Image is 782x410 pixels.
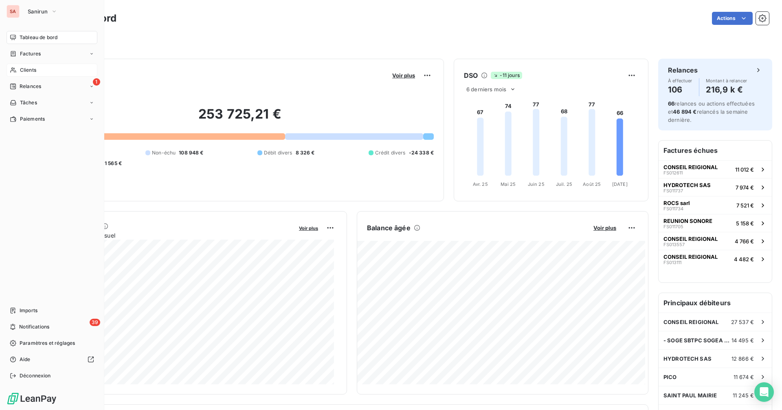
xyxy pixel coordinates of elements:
[501,181,516,187] tspan: Mai 25
[736,202,754,209] span: 7 521 €
[663,355,712,362] span: HYDROTECH SAS
[19,323,49,331] span: Notifications
[659,250,772,268] button: CONSEIL REIGIONALFS0131114 482 €
[583,181,601,187] tspan: Août 25
[731,319,754,325] span: 27 537 €
[593,225,616,231] span: Voir plus
[659,293,772,313] h6: Principaux débiteurs
[102,160,122,167] span: -1 565 €
[663,260,681,265] span: FS013111
[663,253,718,260] span: CONSEIL REIGIONAL
[28,8,48,15] span: Sanirun
[20,372,51,379] span: Déconnexion
[375,149,406,157] span: Crédit divers
[20,50,41,57] span: Factures
[46,231,293,240] span: Chiffre d'affaires mensuel
[663,182,711,188] span: HYDROTECH SAS
[659,141,772,160] h6: Factures échues
[556,181,572,187] tspan: Juil. 25
[264,149,292,157] span: Débit divers
[731,355,754,362] span: 12 866 €
[20,66,36,74] span: Clients
[736,220,754,227] span: 5 158 €
[734,374,754,380] span: 11 674 €
[712,12,753,25] button: Actions
[20,307,37,314] span: Imports
[392,72,415,79] span: Voir plus
[20,115,45,123] span: Paiements
[735,238,754,245] span: 4 766 €
[466,86,506,93] span: 6 derniers mois
[179,149,203,157] span: 108 948 €
[20,83,41,90] span: Relances
[659,232,772,250] button: CONSEIL REIGIONALFS0135574 766 €
[663,188,683,193] span: FS011737
[93,78,100,86] span: 1
[663,170,683,175] span: FS012611
[7,353,97,366] a: Aide
[663,224,683,229] span: FS011705
[20,99,37,106] span: Tâches
[90,319,100,326] span: 39
[46,106,434,130] h2: 253 725,21 €
[663,218,712,224] span: REUNION SONORE
[390,72,417,79] button: Voir plus
[297,224,321,231] button: Voir plus
[706,83,747,96] h4: 216,9 k €
[668,83,692,96] h4: 106
[663,200,690,206] span: ROCS sarl
[612,181,628,187] tspan: [DATE]
[473,181,488,187] tspan: Avr. 25
[659,214,772,232] button: REUNION SONOREFS0117055 158 €
[668,100,674,107] span: 66
[706,78,747,83] span: Montant à relancer
[668,65,698,75] h6: Relances
[464,71,478,80] h6: DSO
[736,184,754,191] span: 7 974 €
[663,242,685,247] span: FS013557
[663,319,719,325] span: CONSEIL REIGIONAL
[754,382,774,402] div: Open Intercom Messenger
[491,72,522,79] span: -11 jours
[20,356,31,363] span: Aide
[731,337,754,344] span: 14 495 €
[733,392,754,399] span: 11 245 €
[659,196,772,214] button: ROCS sarlFS0117347 521 €
[668,100,755,123] span: relances ou actions effectuées et relancés la semaine dernière.
[299,225,318,231] span: Voir plus
[7,392,57,405] img: Logo LeanPay
[663,206,683,211] span: FS011734
[673,108,696,115] span: 46 894 €
[7,5,20,18] div: SA
[296,149,315,157] span: 8 326 €
[152,149,176,157] span: Non-échu
[668,78,692,83] span: À effectuer
[528,181,545,187] tspan: Juin 25
[591,224,619,231] button: Voir plus
[663,392,717,399] span: SAINT PAUL MAIRIE
[735,166,754,173] span: 11 012 €
[659,160,772,178] button: CONSEIL REIGIONALFS01261111 012 €
[663,374,677,380] span: PICO
[734,256,754,262] span: 4 482 €
[659,178,772,196] button: HYDROTECH SASFS0117377 974 €
[409,149,434,157] span: -24 338 €
[663,236,718,242] span: CONSEIL REIGIONAL
[20,339,75,347] span: Paramètres et réglages
[20,34,57,41] span: Tableau de bord
[663,164,718,170] span: CONSEIL REIGIONAL
[367,223,411,233] h6: Balance âgée
[663,337,731,344] span: - SOGE SBTPC SOGEA REUNION INFRASTRUCTURE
